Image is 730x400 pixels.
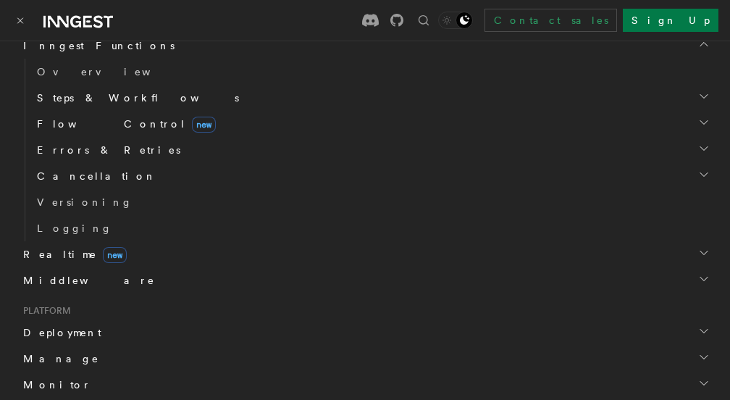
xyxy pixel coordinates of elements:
button: Toggle dark mode [438,12,473,29]
span: Monitor [17,378,91,392]
button: Toggle navigation [12,12,29,29]
button: Middleware [17,267,713,293]
span: new [103,247,127,263]
span: Versioning [37,196,133,208]
span: Cancellation [31,169,156,183]
span: Manage [17,351,99,366]
span: new [192,117,216,133]
span: Logging [37,222,112,234]
button: Find something... [415,12,432,29]
a: Logging [31,215,713,241]
button: Flow Controlnew [31,111,713,137]
a: Versioning [31,189,713,215]
span: Deployment [17,325,101,340]
div: Inngest Functions [17,59,713,241]
span: Middleware [17,273,155,288]
span: Overview [37,66,186,78]
button: Errors & Retries [31,137,713,163]
a: Sign Up [623,9,718,32]
button: Manage [17,346,713,372]
span: Platform [17,305,71,317]
button: Deployment [17,320,713,346]
span: Inngest Functions [17,38,175,53]
span: Steps & Workflows [31,91,239,105]
button: Steps & Workflows [31,85,713,111]
span: Errors & Retries [31,143,180,157]
span: Flow Control [31,117,216,131]
button: Cancellation [31,163,713,189]
button: Inngest Functions [17,33,713,59]
button: Monitor [17,372,713,398]
a: Overview [31,59,713,85]
a: Contact sales [484,9,617,32]
button: Realtimenew [17,241,713,267]
span: Realtime [17,247,127,262]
